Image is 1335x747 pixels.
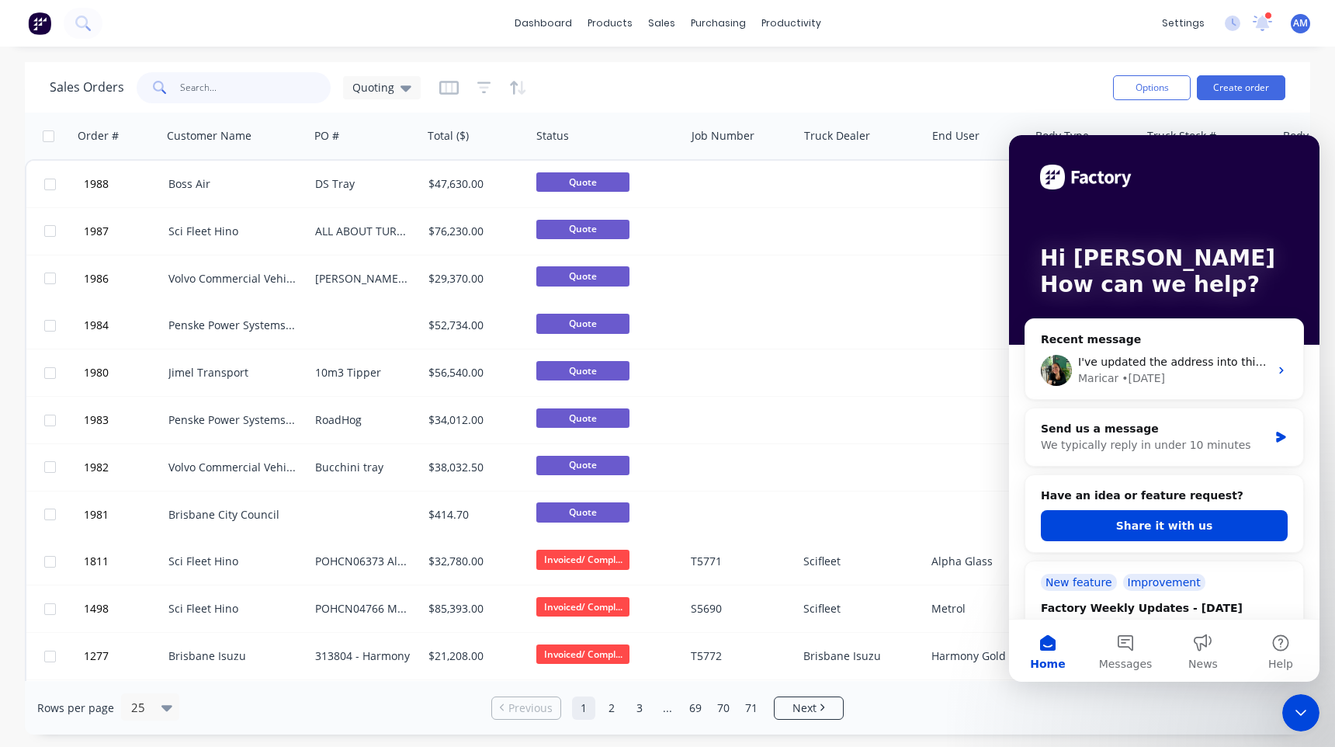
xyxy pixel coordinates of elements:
div: Body Type [1035,128,1089,144]
a: Next page [775,700,843,716]
div: $47,630.00 [428,176,519,192]
span: 1987 [84,224,109,239]
div: 313804 - Harmony [315,648,411,664]
button: 1988 [79,161,168,207]
button: 1983 [79,397,168,443]
iframe: Intercom live chat [1009,135,1319,682]
a: Page 71 [740,697,763,720]
span: Next [792,700,817,716]
span: Help [259,523,284,534]
div: $52,734.00 [428,318,519,333]
a: Jump forward [656,697,679,720]
a: Page 1 is your current page [572,697,595,720]
div: Brisbane Isuzu [803,648,914,664]
div: We typically reply in under 10 minutes [32,302,259,318]
span: Quote [536,172,629,192]
a: Page 69 [684,697,707,720]
div: 10m3 Tipper [315,365,411,380]
span: Home [21,523,56,534]
span: Quote [536,266,629,286]
button: 1897 [79,680,168,727]
div: New featureImprovementFactory Weekly Updates - [DATE] [16,426,295,514]
span: Quoting [352,79,394,96]
a: Page 2 [600,697,623,720]
div: S5690 [691,601,786,617]
span: News [179,523,209,534]
h1: Sales Orders [50,80,124,95]
div: $76,230.00 [428,224,519,239]
button: 1984 [79,302,168,349]
button: 1980 [79,349,168,396]
button: Share it with us [32,375,279,406]
span: 1988 [84,176,109,192]
span: 1980 [84,365,109,380]
iframe: Intercom live chat [1282,694,1319,731]
div: Customer Name [167,128,251,144]
button: 1986 [79,255,168,302]
button: 1277 [79,633,168,679]
div: $29,370.00 [428,271,519,287]
span: Invoiced/ Compl... [536,645,629,664]
div: Volvo Commercial Vehicles - [GEOGRAPHIC_DATA] [168,271,296,287]
div: Harmony Gold [931,648,1018,664]
div: $34,012.00 [428,412,519,428]
div: $38,032.50 [428,460,519,475]
span: Quote [536,361,629,380]
button: Help [233,485,310,547]
button: Create order [1197,75,1285,100]
div: Jimel Transport [168,365,296,380]
div: Brisbane Isuzu [168,648,296,664]
span: 1982 [84,460,109,475]
span: 1498 [84,601,109,617]
span: Invoiced/ Compl... [536,550,629,569]
input: Search... [180,72,331,103]
div: purchasing [683,12,754,35]
div: Sci Fleet Hino [168,224,296,239]
div: Send us a message [32,286,259,302]
span: Previous [508,700,553,716]
div: • [DATE] [113,235,156,252]
a: dashboard [507,12,580,35]
div: DS Tray [315,176,411,192]
div: Order # [78,128,119,144]
div: $21,208.00 [428,648,519,664]
div: Send us a messageWe typically reply in under 10 minutes [16,273,295,332]
div: $85,393.00 [428,601,519,617]
span: 1277 [84,648,109,664]
span: Quote [536,314,629,333]
span: 1986 [84,271,109,287]
div: Alpha Glass [931,554,1018,569]
span: Quote [536,408,629,428]
div: Status [536,128,569,144]
span: 1984 [84,318,109,333]
div: Boss Air [168,176,296,192]
div: End User [932,128,980,144]
div: Factory Weekly Updates - [DATE] [32,465,251,481]
div: Sci Fleet Hino [168,601,296,617]
div: settings [1154,12,1212,35]
div: Scifleet [803,554,914,569]
div: POHCN04766 Metroll [315,601,411,617]
span: Quote [536,502,629,522]
span: Invoiced/ Compl... [536,597,629,617]
div: Volvo Commercial Vehicles - [GEOGRAPHIC_DATA] [168,460,296,475]
div: sales [640,12,683,35]
h2: Have an idea or feature request? [32,353,279,369]
span: 1811 [84,554,109,569]
div: Maricar [69,235,109,252]
div: products [580,12,640,35]
a: Previous page [492,700,560,716]
a: Page 3 [628,697,651,720]
div: [PERSON_NAME] Tray [315,271,411,287]
span: Messages [90,523,144,534]
img: Factory [28,12,51,35]
div: Truck Dealer [804,128,870,144]
div: ALL ABOUT TURNOVER FC [315,224,411,239]
div: New feature [32,439,108,456]
div: Penske Power Systems Pty Ltd [168,318,296,333]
